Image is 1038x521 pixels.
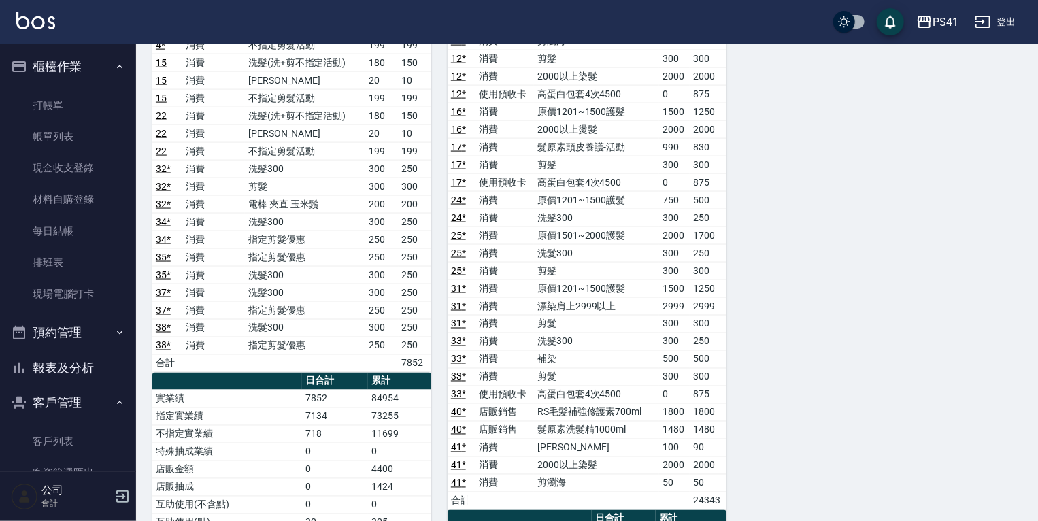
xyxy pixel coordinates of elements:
td: 1250 [690,280,726,297]
td: 10 [399,124,431,142]
td: 300 [659,156,690,173]
td: 300 [659,368,690,386]
td: 250 [690,209,726,226]
td: 90 [690,439,726,456]
img: Person [11,483,38,510]
td: 2000 [659,120,690,138]
td: 300 [365,284,398,301]
td: 電棒 夾直 玉米鬚 [245,195,365,213]
td: 消費 [475,333,534,350]
td: 2000以上染髮 [534,456,659,474]
td: 7852 [399,354,431,372]
td: 髮原素頭皮養護-活動 [534,138,659,156]
td: 消費 [475,456,534,474]
td: 0 [368,496,431,514]
td: 73255 [368,407,431,425]
td: 洗髮300 [534,209,659,226]
td: 補染 [534,350,659,368]
td: 1800 [659,403,690,421]
a: 打帳單 [5,90,131,121]
td: 199 [365,36,398,54]
td: 剪髮 [534,156,659,173]
td: 不指定剪髮活動 [245,36,365,54]
td: 消費 [475,156,534,173]
td: 200 [365,195,398,213]
td: 50 [690,474,726,492]
td: 洗髮300 [534,333,659,350]
td: 使用預收卡 [475,173,534,191]
td: 實業績 [152,390,302,407]
button: save [877,8,904,35]
td: 250 [399,213,431,231]
td: 300 [690,156,726,173]
td: 0 [302,478,368,496]
td: 消費 [475,262,534,280]
td: 100 [659,439,690,456]
td: 300 [365,213,398,231]
td: 不指定剪髮活動 [245,89,365,107]
td: 消費 [475,280,534,297]
td: 2000 [690,456,726,474]
td: 250 [399,160,431,178]
td: 消費 [475,315,534,333]
a: 現場電腦打卡 [5,278,131,309]
td: 150 [399,107,431,124]
td: 合計 [152,354,182,372]
td: 20 [365,71,398,89]
td: 0 [659,386,690,403]
td: 990 [659,138,690,156]
td: 7852 [302,390,368,407]
td: [PERSON_NAME] [534,439,659,456]
td: 消費 [182,337,245,354]
td: 199 [399,36,431,54]
td: 剪瀏海 [534,474,659,492]
td: 2000以上染髮 [534,67,659,85]
img: Logo [16,12,55,29]
td: 洗髮300 [245,213,365,231]
td: 消費 [182,107,245,124]
button: 客戶管理 [5,385,131,420]
td: 2000以上燙髮 [534,120,659,138]
td: 500 [690,350,726,368]
td: 消費 [182,195,245,213]
td: 250 [365,248,398,266]
td: 店販金額 [152,460,302,478]
td: 1424 [368,478,431,496]
td: 0 [302,460,368,478]
button: 櫃檯作業 [5,49,131,84]
a: 每日結帳 [5,216,131,247]
td: 11699 [368,425,431,443]
td: 消費 [182,231,245,248]
td: [PERSON_NAME] [245,124,365,142]
a: 材料自購登錄 [5,184,131,215]
td: 1480 [659,421,690,439]
td: 250 [399,231,431,248]
td: 洗髮300 [534,244,659,262]
td: 店販抽成 [152,478,302,496]
td: 消費 [475,103,534,120]
td: 剪髮 [534,262,659,280]
td: 高蛋白包套4次4500 [534,85,659,103]
button: 預約管理 [5,315,131,350]
td: 原價1201~1500護髮 [534,103,659,120]
td: 消費 [475,191,534,209]
td: 消費 [182,301,245,319]
td: 300 [365,160,398,178]
td: 洗髮300 [245,266,365,284]
td: 洗髮(洗+剪不指定活動) [245,107,365,124]
td: 剪髮 [534,368,659,386]
td: 10 [399,71,431,89]
td: 剪髮 [534,50,659,67]
td: 剪髮 [534,315,659,333]
button: 報表及分析 [5,350,131,386]
td: 0 [368,443,431,460]
td: 1480 [690,421,726,439]
td: 消費 [182,36,245,54]
td: 2999 [690,297,726,315]
td: 指定剪髮優惠 [245,301,365,319]
td: 199 [365,142,398,160]
td: 消費 [182,89,245,107]
td: 150 [399,54,431,71]
td: 180 [365,54,398,71]
td: 84954 [368,390,431,407]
